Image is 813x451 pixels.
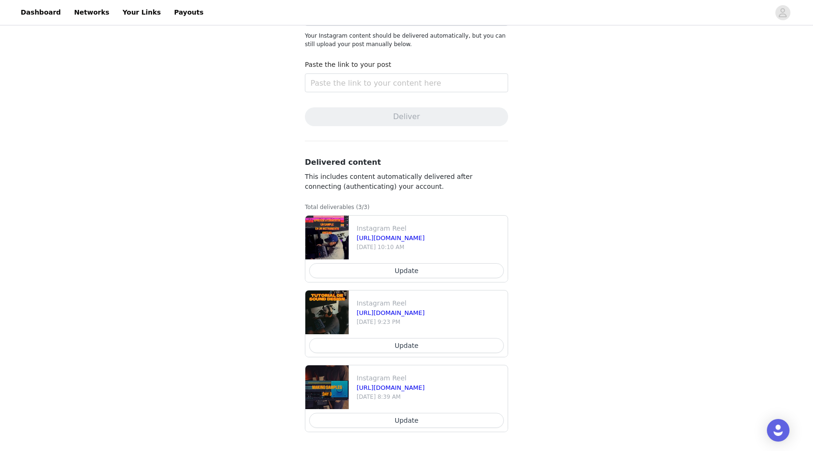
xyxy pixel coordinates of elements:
img: file [305,216,349,259]
a: Payouts [168,2,209,23]
div: avatar [778,5,787,20]
input: Paste the link to your content here [305,73,508,92]
a: Your Links [117,2,167,23]
p: Instagram Reel [357,298,504,308]
img: file [305,365,349,409]
p: Instagram Reel [357,373,504,383]
h3: Delivered content [305,157,508,168]
p: [DATE] 9:23 PM [357,318,504,326]
a: [URL][DOMAIN_NAME] [357,384,425,391]
a: Dashboard [15,2,66,23]
a: [URL][DOMAIN_NAME] [357,309,425,316]
p: Instagram Reel [357,224,504,234]
div: Open Intercom Messenger [767,419,789,442]
p: [DATE] 10:10 AM [357,243,504,251]
label: Paste the link to your post [305,61,391,68]
p: Total deliverables (3/3) [305,203,508,211]
a: [URL][DOMAIN_NAME] [357,234,425,242]
button: Update [309,413,504,428]
p: Your Instagram content should be delivered automatically, but you can still upload your post manu... [305,32,508,48]
button: Update [309,263,504,278]
a: Networks [68,2,115,23]
button: Update [309,338,504,353]
span: This includes content automatically delivered after connecting (authenticating) your account. [305,173,472,190]
p: [DATE] 8:39 AM [357,393,504,401]
img: file [305,290,349,334]
button: Deliver [305,107,508,126]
